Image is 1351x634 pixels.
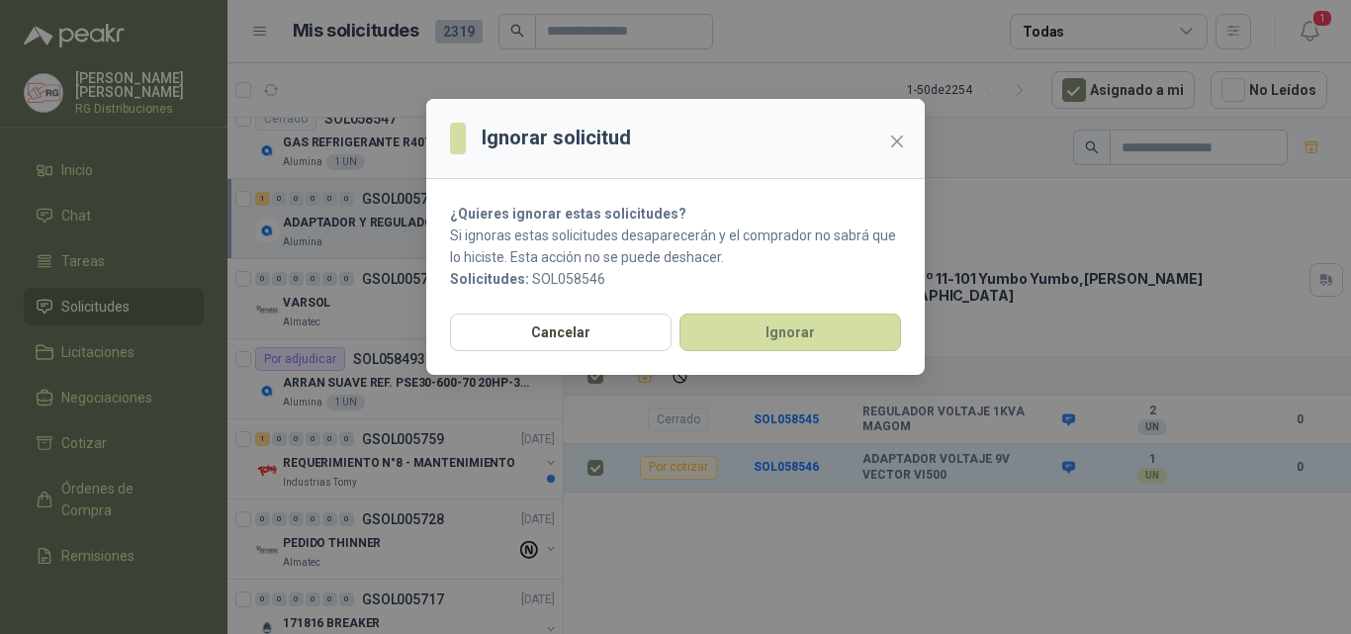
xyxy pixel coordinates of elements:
p: Si ignoras estas solicitudes desaparecerán y el comprador no sabrá que lo hiciste. Esta acción no... [450,225,901,268]
strong: ¿Quieres ignorar estas solicitudes? [450,206,686,222]
button: Close [881,126,913,157]
h3: Ignorar solicitud [482,123,631,153]
span: close [889,134,905,149]
button: Cancelar [450,314,672,351]
b: Solicitudes: [450,271,529,287]
button: Ignorar [679,314,901,351]
p: SOL058546 [450,268,901,290]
